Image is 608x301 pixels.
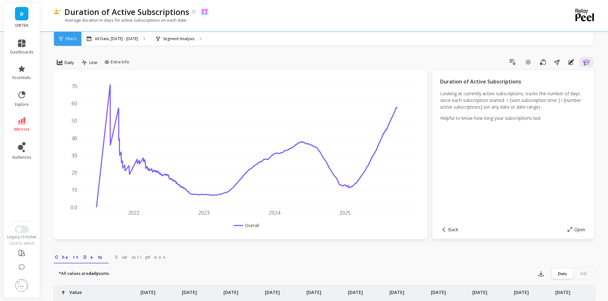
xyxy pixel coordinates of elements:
span: Line [89,60,97,66]
span: dashboards [10,50,34,55]
span: Open [574,226,585,233]
span: Back [448,226,458,233]
p: Helpful to know how long your subscriptions last. [440,115,587,121]
img: profile picture [15,279,28,292]
p: [DATE] [306,285,321,296]
p: Value [69,285,82,296]
span: Daily [64,60,74,66]
button: Switch to New UI [15,226,29,233]
p: Looking at currently active subscriptions, tracks the number of days since each subscription star... [440,90,587,110]
span: Chart Data [55,254,107,260]
p: Segment Analysis [163,36,194,41]
div: Dots [552,269,573,279]
p: [DATE] [514,285,529,296]
img: header icon [54,9,61,15]
span: explore [15,102,29,107]
nav: Tabs [54,249,595,263]
p: [DATE] [348,285,363,296]
span: metrics [14,127,30,132]
p: All Data, [DATE] - [DATE] [95,36,138,41]
button: Back [441,226,458,233]
div: Legacy UI Active [4,234,40,240]
span: Extra Info [111,59,129,65]
img: api.skio.svg [202,9,207,15]
p: [DATE] [265,285,280,296]
div: Click to switch [4,241,40,246]
p: [DATE] [472,285,487,296]
div: Fill [573,269,594,279]
p: Duration of Active Subscriptions [64,6,189,17]
p: [DATE] [140,285,155,296]
button: Open [567,226,585,233]
strong: daily [88,270,99,276]
p: [DATE] [555,285,570,296]
p: [DATE] [223,285,238,296]
span: Subscriptions [115,254,165,260]
p: DIRTEA [10,23,34,28]
span: Filters [65,36,76,41]
p: [DATE] [182,285,197,296]
p: Average duration in days for active subscriptions on each date [54,17,186,23]
span: audiences [12,155,31,160]
span: essentials [12,75,31,80]
span: Duration of Active Subscriptions [440,78,521,85]
p: [DATE] [389,285,404,296]
p: [DATE] [431,285,446,296]
p: *All values are sums. [59,270,110,277]
span: D [20,10,24,18]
